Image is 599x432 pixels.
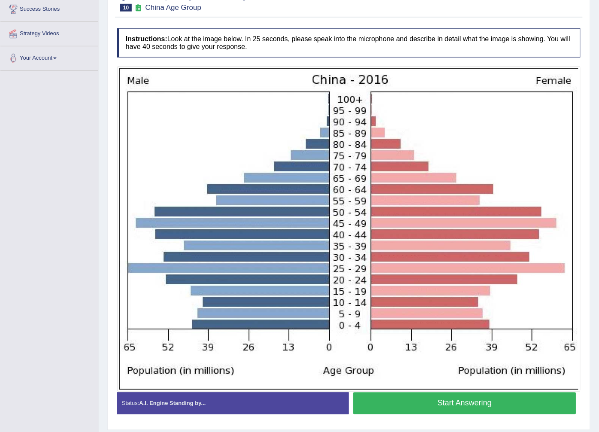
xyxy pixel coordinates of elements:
span: 10 [120,4,132,12]
button: Start Answering [353,392,576,414]
small: China Age Group [145,3,201,12]
div: Status: [117,392,349,414]
a: Your Account [0,46,98,68]
strong: A.I. Engine Standing by... [139,400,206,407]
a: Strategy Videos [0,22,98,43]
small: Exam occurring question [134,4,143,12]
b: Instructions: [126,35,167,43]
h4: Look at the image below. In 25 seconds, please speak into the microphone and describe in detail w... [117,28,581,57]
